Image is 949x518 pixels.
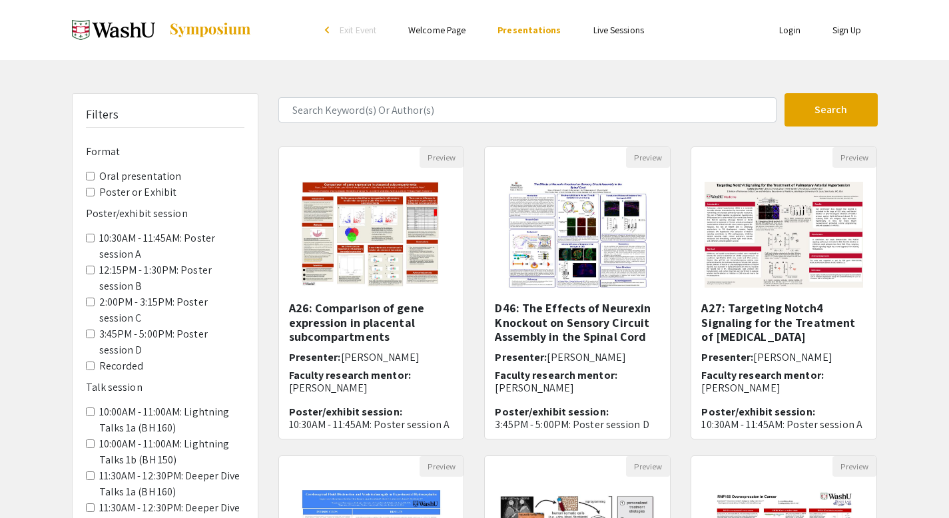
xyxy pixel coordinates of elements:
img: Spring 2025 Undergraduate Research Symposium [72,13,155,47]
label: Oral presentation [99,168,182,184]
span: [PERSON_NAME] [341,350,420,364]
span: Poster/exhibit session: [289,405,402,419]
label: 10:00AM - 11:00AM: Lightning Talks 1b (BH 150) [99,436,244,468]
div: Open Presentation <p>A27: Targeting Notch4 Signaling for the Treatment of Pulmonary Arterial Hype... [691,146,877,439]
span: Poster/exhibit session: [701,405,814,419]
p: [PERSON_NAME] [495,382,660,394]
span: Poster/exhibit session: [495,405,608,419]
h6: Presenter: [701,351,866,364]
p: [PERSON_NAME] [289,382,454,394]
button: Preview [626,147,670,168]
img: <p>D46: The Effects of Neurexin Knockout on Sensory Circuit Assembly in the Spinal Cord</p> [493,168,662,301]
img: <p>A26: Comparison of gene expression in placental subcompartments</p> [287,168,456,301]
button: Preview [420,147,464,168]
label: 2:00PM - 3:15PM: Poster session C [99,294,244,326]
img: Symposium by ForagerOne [168,22,252,38]
span: Faculty research mentor: [289,368,411,382]
iframe: Chat [10,458,57,508]
button: Search [785,93,878,127]
label: 11:30AM - 12:30PM: Deeper Dive Talks 1a (BH 160) [99,468,244,500]
a: Live Sessions [593,24,644,36]
label: 12:15PM - 1:30PM: Poster session B [99,262,244,294]
label: Poster or Exhibit [99,184,177,200]
span: [PERSON_NAME] [547,350,625,364]
p: [PERSON_NAME] [701,382,866,394]
h5: A27: Targeting Notch4 Signaling for the Treatment of [MEDICAL_DATA] [701,301,866,344]
a: Welcome Page [408,24,466,36]
a: Presentations [497,24,561,36]
label: Recorded [99,358,144,374]
label: 10:30AM - 11:45AM: Poster session A [99,230,244,262]
span: [PERSON_NAME] [753,350,832,364]
div: arrow_back_ios [325,26,333,34]
div: Open Presentation <p>D46: The Effects of Neurexin Knockout on Sensory Circuit Assembly in the Spi... [484,146,671,439]
button: Preview [626,456,670,477]
h6: Presenter: [289,351,454,364]
div: Open Presentation <p>A26: Comparison of gene expression in placental subcompartments</p> [278,146,465,439]
img: <p>A27: Targeting Notch4 Signaling for the Treatment of Pulmonary Arterial Hypertension</p><p><br... [691,168,876,301]
button: Preview [832,456,876,477]
h6: Poster/exhibit session [86,207,244,220]
h6: Format [86,145,244,158]
button: Preview [832,147,876,168]
a: Spring 2025 Undergraduate Research Symposium [72,13,252,47]
h5: Filters [86,107,119,122]
a: Sign Up [832,24,862,36]
button: Preview [420,456,464,477]
p: 3:45PM - 5:00PM: Poster session D [495,418,660,431]
label: 10:00AM - 11:00AM: Lightning Talks 1a (BH 160) [99,404,244,436]
p: 10:30AM - 11:45AM: Poster session A [701,418,866,431]
span: Exit Event [340,24,376,36]
input: Search Keyword(s) Or Author(s) [278,97,777,123]
h5: D46: The Effects of Neurexin Knockout on Sensory Circuit Assembly in the Spinal Cord [495,301,660,344]
a: Login [779,24,800,36]
h6: Presenter: [495,351,660,364]
label: 3:45PM - 5:00PM: Poster session D [99,326,244,358]
span: Faculty research mentor: [495,368,617,382]
h5: A26: Comparison of gene expression in placental subcompartments [289,301,454,344]
h6: Talk session [86,381,244,393]
p: 10:30AM - 11:45AM: Poster session A [289,418,454,431]
span: Faculty research mentor: [701,368,823,382]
